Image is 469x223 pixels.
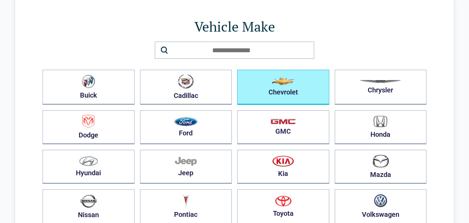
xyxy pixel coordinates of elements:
[140,110,232,144] button: Ford
[43,17,426,36] h1: Vehicle Make
[335,150,427,184] button: Mazda
[43,150,135,184] button: Hyundai
[43,110,135,144] button: Dodge
[335,110,427,144] button: Honda
[140,150,232,184] button: Jeep
[237,110,329,144] button: GMC
[237,150,329,184] button: Kia
[140,70,232,105] button: Cadillac
[237,70,329,105] button: Chevrolet
[335,70,427,105] button: Chrysler
[43,70,135,105] button: Buick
